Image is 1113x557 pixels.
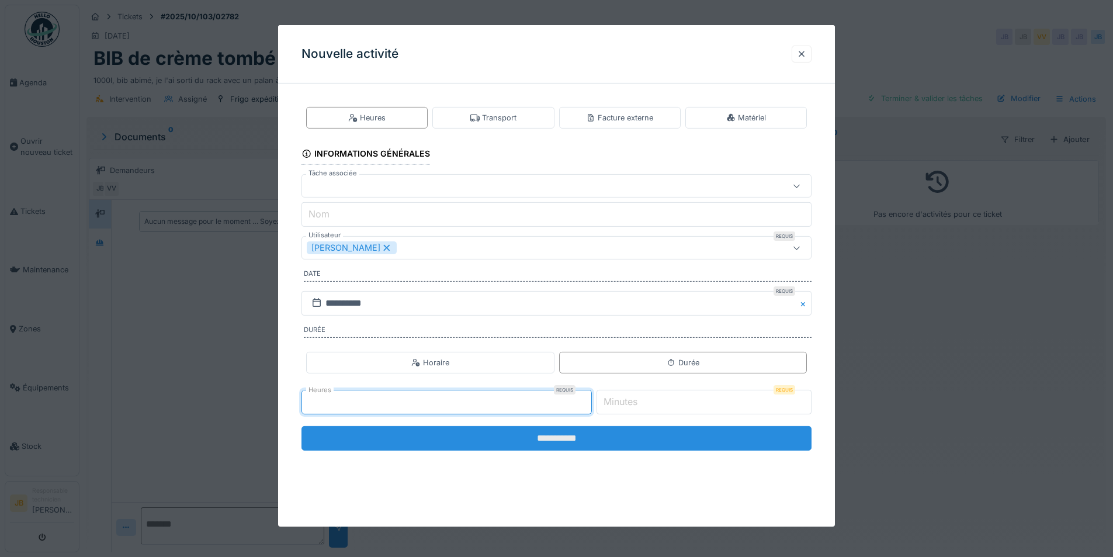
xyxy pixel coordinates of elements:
div: Transport [470,112,516,123]
div: Requis [774,385,795,395]
button: Close [799,291,812,316]
label: Date [304,269,812,282]
div: Requis [774,286,795,296]
label: Durée [304,325,812,338]
label: Utilisateur [306,230,343,240]
div: Heures [348,112,386,123]
div: Requis [774,231,795,241]
label: Nom [306,207,332,221]
div: Requis [554,385,575,395]
div: Horaire [411,357,449,368]
label: Heures [306,385,334,395]
div: Facture externe [586,112,653,123]
h3: Nouvelle activité [301,47,398,61]
div: Durée [667,357,699,368]
label: Minutes [601,395,640,409]
div: [PERSON_NAME] [307,241,397,254]
div: Informations générales [301,145,430,165]
label: Tâche associée [306,168,359,178]
div: Matériel [726,112,766,123]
